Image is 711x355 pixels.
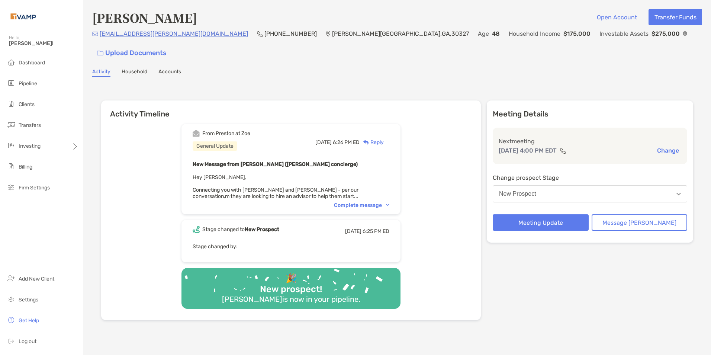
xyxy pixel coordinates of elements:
[676,193,681,195] img: Open dropdown arrow
[19,297,38,303] span: Settings
[334,202,389,208] div: Complete message
[499,191,536,197] div: New Prospect
[7,141,16,150] img: investing icon
[649,9,702,25] button: Transfer Funds
[19,317,39,324] span: Get Help
[652,29,680,38] p: $275,000
[193,130,200,137] img: Event icon
[360,138,384,146] div: Reply
[9,3,38,30] img: Zoe Logo
[655,147,681,154] button: Change
[7,316,16,324] img: get-help icon
[19,164,32,170] span: Billing
[592,214,688,231] button: Message [PERSON_NAME]
[19,338,36,345] span: Log out
[193,174,358,199] span: Hey [PERSON_NAME], Connecting you with [PERSON_NAME] and [PERSON_NAME] - per our conversation,m t...
[332,29,469,38] p: [PERSON_NAME][GEOGRAPHIC_DATA] , GA , 30327
[560,148,566,154] img: communication type
[19,276,54,282] span: Add New Client
[7,120,16,129] img: transfers icon
[7,274,16,283] img: add_new_client icon
[493,185,687,202] button: New Prospect
[245,226,279,233] b: New Prospect
[19,60,45,66] span: Dashboard
[193,161,358,167] b: New Message from [PERSON_NAME] ([PERSON_NAME] concierge)
[499,137,681,146] p: Next meeting
[7,99,16,108] img: clients icon
[493,109,687,119] p: Meeting Details
[19,101,35,108] span: Clients
[257,284,325,295] div: New prospect!
[101,100,481,118] h6: Activity Timeline
[158,68,181,77] a: Accounts
[19,185,50,191] span: Firm Settings
[97,51,103,56] img: button icon
[7,295,16,304] img: settings icon
[219,295,363,304] div: [PERSON_NAME] is now in your pipeline.
[92,45,171,61] a: Upload Documents
[345,228,361,234] span: [DATE]
[363,228,389,234] span: 6:25 PM ED
[563,29,591,38] p: $175,000
[92,32,98,36] img: Email Icon
[493,214,589,231] button: Meeting Update
[599,29,649,38] p: Investable Assets
[363,140,369,145] img: Reply icon
[315,139,332,145] span: [DATE]
[492,29,500,38] p: 48
[19,122,41,128] span: Transfers
[683,31,687,36] img: Info Icon
[478,29,489,38] p: Age
[257,31,263,37] img: Phone Icon
[193,242,389,251] p: Stage changed by:
[100,29,248,38] p: [EMAIL_ADDRESS][PERSON_NAME][DOMAIN_NAME]
[591,9,643,25] button: Open Account
[386,204,389,206] img: Chevron icon
[283,273,300,284] div: 🎉
[19,80,37,87] span: Pipeline
[7,162,16,171] img: billing icon
[193,141,237,151] div: General Update
[193,226,200,233] img: Event icon
[202,130,250,137] div: From Preston at Zoe
[326,31,331,37] img: Location Icon
[7,336,16,345] img: logout icon
[19,143,41,149] span: Investing
[7,58,16,67] img: dashboard icon
[92,9,197,26] h4: [PERSON_NAME]
[9,40,78,47] span: [PERSON_NAME]!
[7,183,16,192] img: firm-settings icon
[493,173,687,182] p: Change prospect Stage
[7,79,16,87] img: pipeline icon
[333,139,360,145] span: 6:26 PM ED
[181,268,400,303] img: Confetti
[499,146,557,155] p: [DATE] 4:00 PM EDT
[92,68,110,77] a: Activity
[122,68,147,77] a: Household
[509,29,560,38] p: Household Income
[202,226,279,233] div: Stage changed to
[264,29,317,38] p: [PHONE_NUMBER]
